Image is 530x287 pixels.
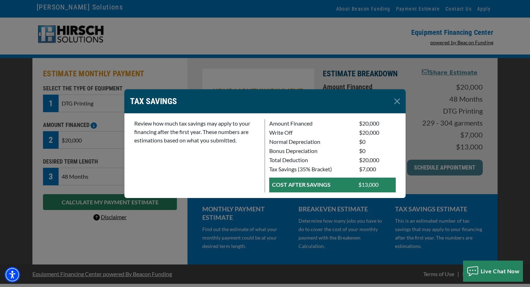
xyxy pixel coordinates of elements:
[269,147,351,155] p: Bonus Depreciation
[359,128,396,137] p: $20,000
[269,138,351,146] p: Normal Depreciation
[269,119,351,128] p: Amount Financed
[5,267,20,282] div: Accessibility Menu
[481,268,520,274] span: Live Chat Now
[358,180,393,189] p: $13,000
[392,96,403,107] button: Close
[359,165,396,173] p: $7,000
[269,128,351,137] p: Write Off
[134,119,260,145] p: Review how much tax savings may apply to your financing after the first year. These numbers are e...
[359,138,396,146] p: $0
[359,147,396,155] p: $0
[463,261,523,282] button: Live Chat Now
[130,95,177,108] p: TAX SAVINGS
[272,180,350,189] p: COST AFTER SAVINGS
[359,156,396,164] p: $20,000
[269,165,351,173] p: Tax Savings (35% Bracket)
[269,156,351,164] p: Total Deduction
[359,119,396,128] p: $20,000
